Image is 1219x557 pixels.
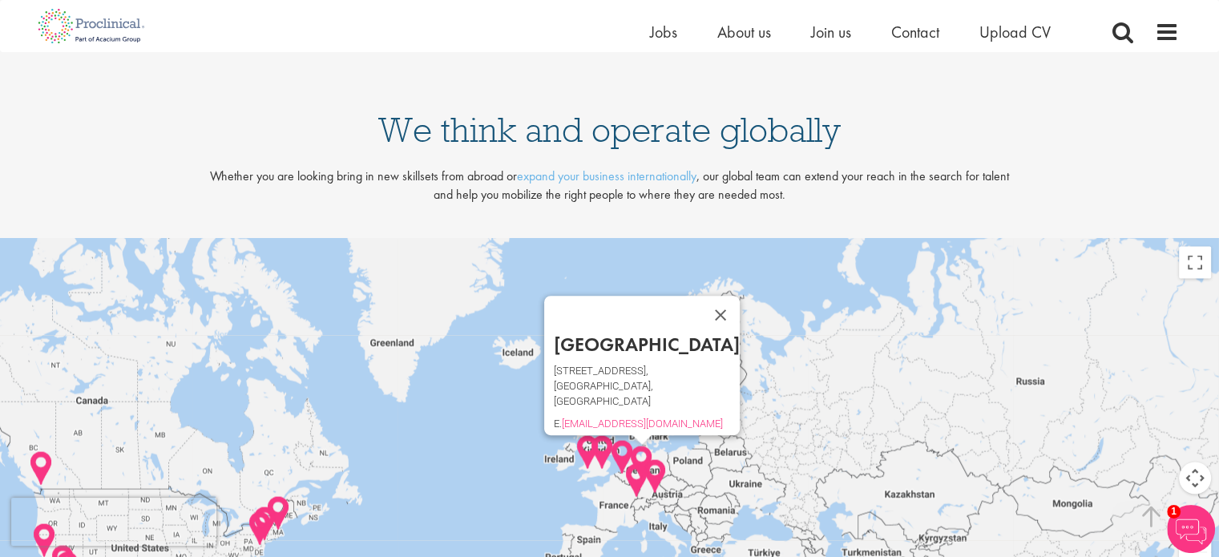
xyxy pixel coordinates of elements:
p: [GEOGRAPHIC_DATA], [554,383,740,390]
p: [GEOGRAPHIC_DATA] [554,398,740,406]
h2: [GEOGRAPHIC_DATA] [554,334,740,355]
button: Close [701,296,740,334]
a: About us [717,22,771,42]
p: [STREET_ADDRESS], [554,368,740,375]
button: Map camera controls [1179,462,1211,494]
a: Join us [811,22,851,42]
img: Chatbot [1167,505,1215,553]
iframe: reCAPTCHA [11,498,216,546]
a: expand your business internationally [517,168,696,184]
a: Jobs [650,22,677,42]
a: Contact [891,22,939,42]
a: [EMAIL_ADDRESS][DOMAIN_NAME] [562,418,723,430]
span: 1 [1167,505,1181,519]
p: E. [554,421,740,428]
a: Upload CV [979,22,1051,42]
p: Whether you are looking bring in new skillsets from abroad or , our global team can extend your r... [207,168,1011,204]
button: Toggle fullscreen view [1179,247,1211,279]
